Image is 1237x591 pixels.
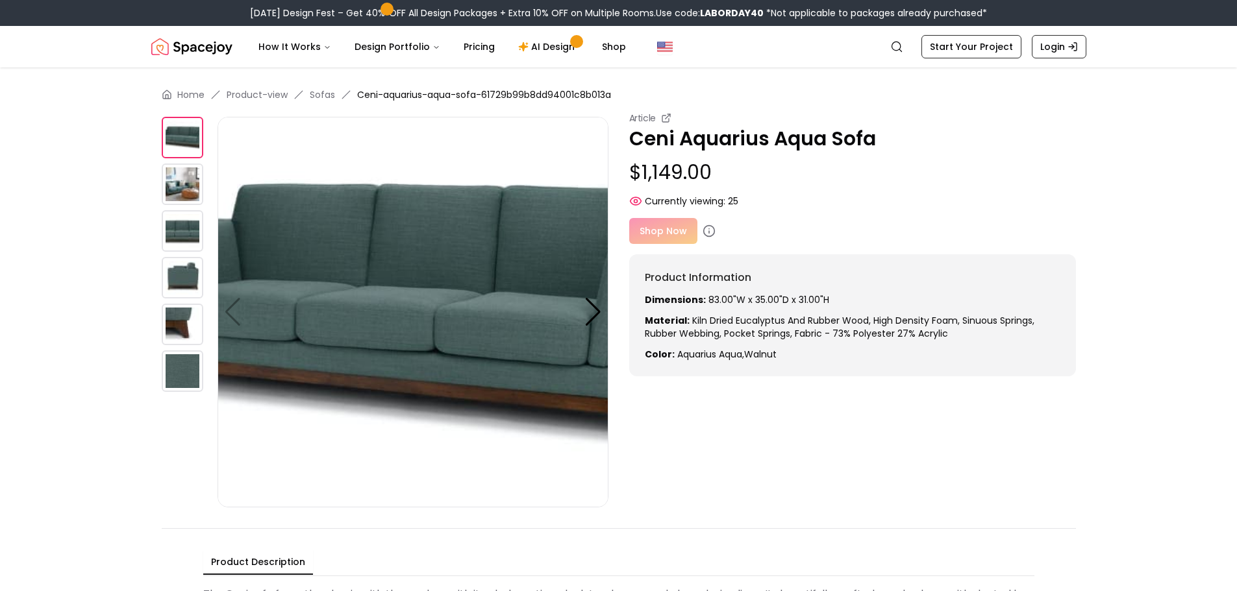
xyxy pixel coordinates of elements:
[162,304,203,345] img: https://storage.googleapis.com/spacejoy-main/assets/61729b99b8dd94001c8b013a/product_4_ie85llpala7
[629,112,656,125] small: Article
[162,350,203,392] img: https://storage.googleapis.com/spacejoy-main/assets/61729b99b8dd94001c8b013a/product_5_bm6p67g39m9c
[629,127,1076,151] p: Ceni Aquarius Aqua Sofa
[700,6,764,19] b: LABORDAY40
[151,26,1086,67] nav: Global
[162,257,203,298] img: https://storage.googleapis.com/spacejoy-main/assets/61729b99b8dd94001c8b013a/product_3_ao27e5lio7p9
[162,117,203,158] img: https://storage.googleapis.com/spacejoy-main/assets/61729b99b8dd94001c8b013a/product_0_79o7628goebg
[508,34,589,60] a: AI Design
[227,88,288,101] a: Product-view
[645,195,725,208] span: Currently viewing:
[592,34,636,60] a: Shop
[921,35,1021,58] a: Start Your Project
[151,34,232,60] img: Spacejoy Logo
[645,314,1034,340] span: kiln dried Eucalyptus and Rubber wood, high density foam, Sinuous springs, Rubber webbing, Pocket...
[453,34,505,60] a: Pricing
[645,293,1060,306] p: 83.00"W x 35.00"D x 31.00"H
[250,6,987,19] div: [DATE] Design Fest – Get 40% OFF All Design Packages + Extra 10% OFF on Multiple Rooms.
[203,550,313,575] button: Product Description
[657,39,673,54] img: United States
[629,161,1076,184] p: $1,149.00
[764,6,987,19] span: *Not applicable to packages already purchased*
[344,34,451,60] button: Design Portfolio
[656,6,764,19] span: Use code:
[162,88,1076,101] nav: breadcrumb
[248,34,342,60] button: How It Works
[1032,35,1086,58] a: Login
[162,163,203,205] img: https://storage.googleapis.com/spacejoy-main/assets/61729b99b8dd94001c8b013a/product_1_899omdgd91ii
[248,34,636,60] nav: Main
[728,195,738,208] span: 25
[151,34,232,60] a: Spacejoy
[310,88,335,101] a: Sofas
[177,88,205,101] a: Home
[645,270,1060,285] h6: Product Information
[162,210,203,252] img: https://storage.googleapis.com/spacejoy-main/assets/61729b99b8dd94001c8b013a/product_2_0pjko5mki26n
[357,88,611,101] span: Ceni-aquarius-aqua-sofa-61729b99b8dd94001c8b013a
[744,348,777,361] span: walnut
[218,117,608,507] img: https://storage.googleapis.com/spacejoy-main/assets/61729b99b8dd94001c8b013a/product_0_79o7628goebg
[645,293,706,306] strong: Dimensions:
[677,348,744,361] span: aquarius aqua ,
[645,314,690,327] strong: Material:
[645,348,675,361] strong: Color:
